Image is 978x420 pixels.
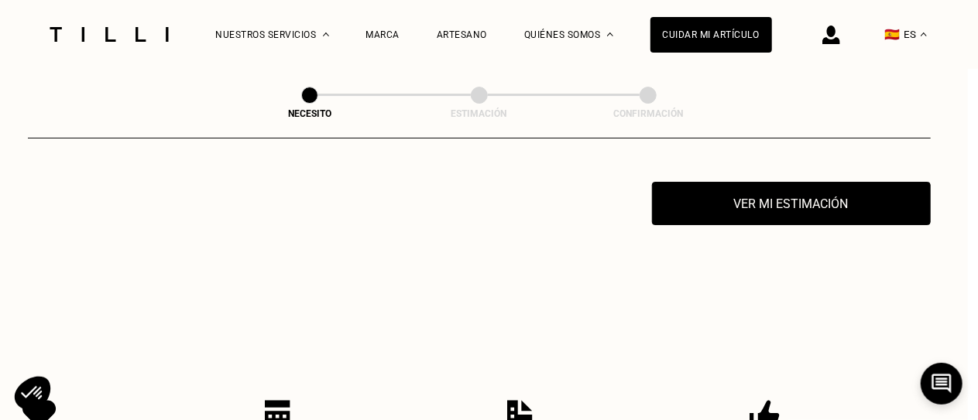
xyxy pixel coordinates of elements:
div: Estimación [402,108,557,119]
span: 🇪🇸 [885,27,901,42]
div: Confirmación [571,108,726,119]
div: Necesito [232,108,387,119]
img: Menú desplegable sobre [607,32,613,36]
button: Ver mi estimación [652,182,931,225]
img: menu déroulant [921,32,927,36]
a: Cuidar mi artículo [650,17,772,53]
img: Menú desplegable [323,32,329,36]
a: Artesano [437,29,487,40]
img: Servicio de sastrería Tilli logo [44,27,174,42]
a: Marca [366,29,400,40]
img: Icono de inicio de sesión [822,26,840,44]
